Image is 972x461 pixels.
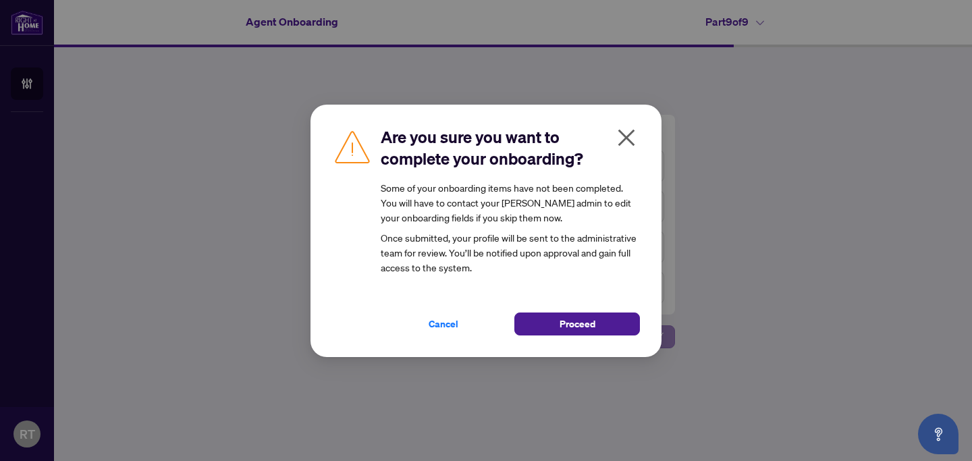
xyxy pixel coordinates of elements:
button: Open asap [918,414,959,454]
img: Caution Icon [332,126,373,167]
span: close [616,127,637,148]
button: Proceed [514,313,640,335]
span: Cancel [429,313,458,335]
span: Proceed [560,313,595,335]
div: Some of your onboarding items have not been completed. You will have to contact your [PERSON_NAME... [381,180,640,225]
article: Once submitted, your profile will be sent to the administrative team for review. You’ll be notifi... [381,180,640,275]
button: Cancel [381,313,506,335]
h2: Are you sure you want to complete your onboarding? [381,126,640,169]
